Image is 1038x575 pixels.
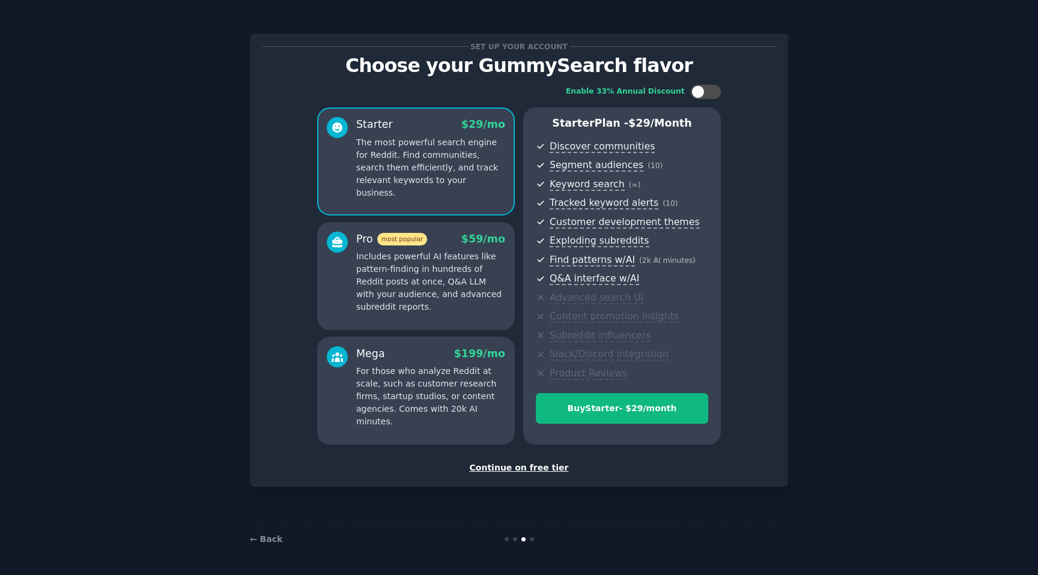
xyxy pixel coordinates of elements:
span: Segment audiences [550,159,643,172]
span: Tracked keyword alerts [550,197,658,209]
p: Choose your GummySearch flavor [263,55,775,76]
span: Product Reviews [550,367,627,380]
p: Starter Plan - [536,116,708,131]
span: Q&A interface w/AI [550,272,639,285]
span: $ 29 /month [628,117,692,129]
button: BuyStarter- $29/month [536,393,708,424]
p: The most powerful search engine for Reddit. Find communities, search them efficiently, and track ... [356,136,505,199]
p: For those who analyze Reddit at scale, such as customer research firms, startup studios, or conte... [356,365,505,428]
div: Buy Starter - $ 29 /month [536,402,708,415]
span: Slack/Discord integration [550,348,669,361]
a: ← Back [250,534,282,544]
div: Pro [356,232,427,247]
span: ( 10 ) [663,199,678,208]
span: ( ∞ ) [629,181,641,189]
div: Mega [356,346,385,361]
span: ( 2k AI minutes ) [639,256,696,265]
span: most popular [377,233,428,245]
p: Includes powerful AI features like pattern-finding in hundreds of Reddit posts at once, Q&A LLM w... [356,250,505,313]
span: $ 59 /mo [461,233,505,245]
span: Set up your account [469,40,570,53]
span: Content promotion insights [550,310,679,323]
span: Customer development themes [550,216,700,229]
span: Subreddit influencers [550,330,651,342]
span: $ 29 /mo [461,118,505,130]
div: Enable 33% Annual Discount [566,86,685,97]
span: Keyword search [550,178,625,191]
span: Exploding subreddits [550,235,649,247]
div: Starter [356,117,393,132]
span: ( 10 ) [648,161,663,170]
span: Find patterns w/AI [550,254,635,266]
div: Continue on free tier [263,462,775,474]
span: Advanced search UI [550,292,643,304]
span: $ 199 /mo [454,348,505,360]
span: Discover communities [550,140,655,153]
